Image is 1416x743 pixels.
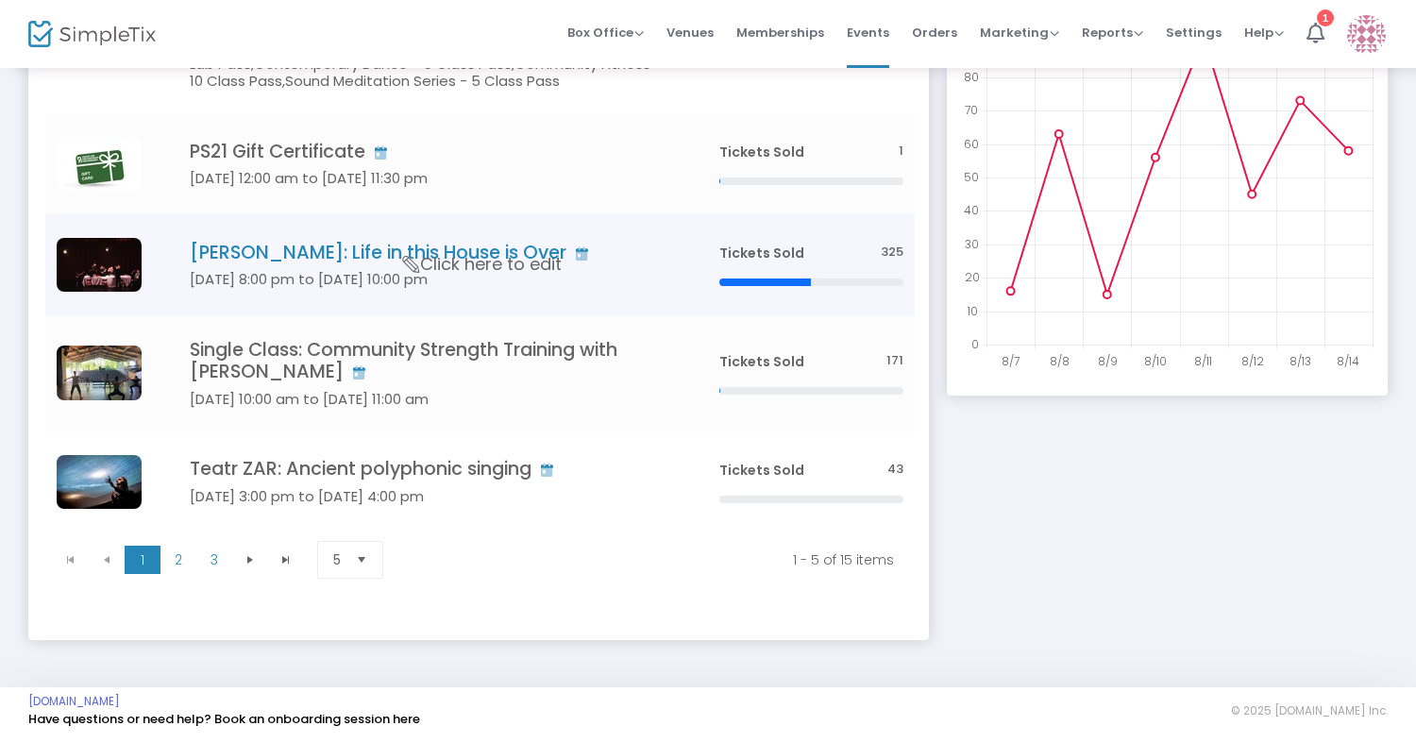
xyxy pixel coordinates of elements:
[1002,353,1020,369] text: 8/7
[881,244,903,262] span: 325
[971,336,979,352] text: 0
[28,694,120,709] a: [DOMAIN_NAME]
[125,546,160,574] span: Page 1
[268,546,304,574] span: Go to the last page
[1082,24,1143,42] span: Reports
[1166,8,1222,57] span: Settings
[964,68,979,84] text: 80
[886,352,903,370] span: 171
[1241,353,1264,369] text: 8/12
[980,24,1059,42] span: Marketing
[190,488,663,505] h5: [DATE] 3:00 pm to [DATE] 4:00 pm
[967,302,978,318] text: 10
[899,143,903,160] span: 1
[1337,353,1359,369] text: 8/14
[1050,353,1070,369] text: 8/8
[196,546,232,574] span: Page 3
[190,141,663,162] h4: PS21 Gift Certificate
[1144,353,1167,369] text: 8/10
[190,458,663,480] h4: Teatr ZAR: Ancient polyphonic singing
[1098,353,1118,369] text: 8/9
[965,235,979,251] text: 30
[160,546,196,574] span: Page 2
[57,455,142,509] img: TeatrZAR.jpg
[190,242,663,263] h4: [PERSON_NAME]: Life in this House is Over
[333,550,341,569] span: 5
[887,461,903,479] span: 43
[965,269,980,285] text: 20
[1194,353,1212,369] text: 8/11
[403,252,562,277] span: Click here to edit
[57,137,142,191] img: giftcardps21.jpg
[1244,24,1284,42] span: Help
[243,552,258,567] span: Go to the next page
[719,244,804,262] span: Tickets Sold
[719,461,804,480] span: Tickets Sold
[1290,353,1311,369] text: 8/13
[28,710,420,728] a: Have questions or need help? Book an onboarding session here
[965,102,978,118] text: 70
[190,391,663,408] h5: [DATE] 10:00 am to [DATE] 11:00 am
[719,143,804,161] span: Tickets Sold
[847,8,889,57] span: Events
[57,238,142,292] img: lifeinthishouseisover958.jpg
[666,8,714,57] span: Venues
[57,346,142,400] img: Workshop6248.jpg
[417,550,894,569] kendo-pager-info: 1 - 5 of 15 items
[278,552,294,567] span: Go to the last page
[190,339,663,383] h4: Single Class: Community Strength Training with [PERSON_NAME]
[1231,703,1388,718] span: © 2025 [DOMAIN_NAME] Inc.
[190,170,663,187] h5: [DATE] 12:00 am to [DATE] 11:30 pm
[232,546,268,574] span: Go to the next page
[736,8,824,57] span: Memberships
[964,169,979,185] text: 50
[964,135,979,151] text: 60
[912,8,957,57] span: Orders
[567,24,644,42] span: Box Office
[190,271,663,288] h5: [DATE] 8:00 pm to [DATE] 10:00 pm
[719,352,804,371] span: Tickets Sold
[348,542,375,578] button: Select
[1317,9,1334,26] div: 1
[190,22,663,90] h5: [PERSON_NAME] Dance Class,Full Body Fitness with [PERSON_NAME] - 5 Class Pass,Community Fitness -...
[964,202,979,218] text: 40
